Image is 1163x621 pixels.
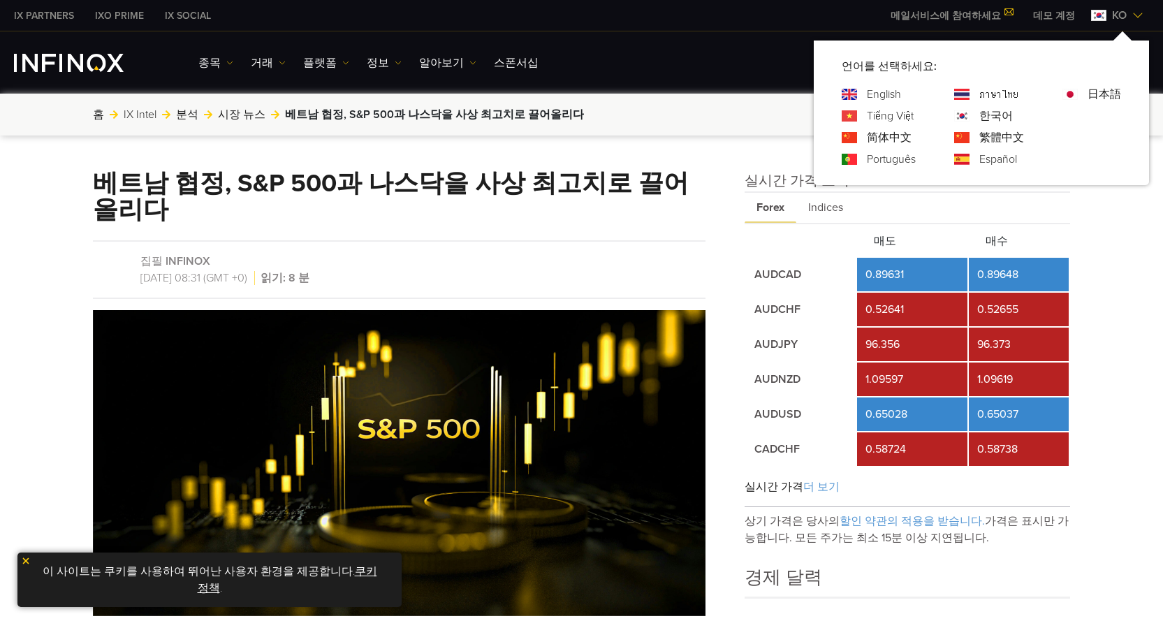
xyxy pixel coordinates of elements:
a: 스폰서십 [494,54,539,71]
span: Forex [745,193,796,223]
p: 이 사이트는 쿠키를 사용하여 뛰어난 사용자 환경을 제공합니다. . [24,560,395,600]
td: CADCHF [746,432,856,466]
div: 실시간 가격 [745,467,1071,507]
td: 0.89631 [857,258,967,291]
td: 0.52655 [969,293,1069,326]
td: 0.65028 [857,397,967,431]
a: INFINOX MENU [1023,8,1085,23]
a: 메일서비스에 참여하세요 [880,10,1023,22]
a: Language [1088,86,1121,103]
a: INFINOX [166,254,210,268]
a: Language [867,108,914,124]
td: 0.58738 [969,432,1069,466]
span: [DATE] 08:31 (GMT +0) [140,271,255,285]
th: 매도 [857,226,967,256]
p: 상기 가격은 당사의 가격은 표시만 가능합니다. 모든 주가는 최소 15분 이상 지연됩니다. [745,507,1071,546]
a: INFINOX [85,8,154,23]
span: ko [1106,7,1132,24]
h1: 베트남 협정, S&P 500과 나스닥을 사상 최고치로 끌어올리다 [93,170,705,224]
img: arrow-right [204,110,212,119]
td: 0.58724 [857,432,967,466]
a: 정보 [367,54,402,71]
h4: 경제 달력 [745,564,1071,597]
a: 분석 [176,106,198,123]
a: INFINOX [154,8,221,23]
td: 96.356 [857,328,967,361]
td: AUDUSD [746,397,856,431]
a: Language [979,151,1017,168]
a: 종목 [198,54,233,71]
a: Language [979,86,1018,103]
a: 거래 [251,54,286,71]
a: 알아보기 [419,54,476,71]
span: 더 보기 [803,480,840,494]
a: IX Intel [124,106,156,123]
img: yellow close icon [21,556,31,566]
a: 홈 [93,106,104,123]
span: 베트남 협정, S&P 500과 나스닥을 사상 최고치로 끌어올리다 [285,106,584,123]
td: 0.52641 [857,293,967,326]
span: Indices [796,193,855,223]
td: AUDNZD [746,363,856,396]
span: 할인 약관의 적용을 받습니다. [840,514,985,528]
h4: 실시간 가격 보기 [745,170,1071,191]
span: 읽기: 8 분 [258,271,309,285]
a: Language [979,129,1024,146]
img: arrow-right [271,110,279,119]
td: AUDCAD [746,258,856,291]
td: 0.65037 [969,397,1069,431]
a: 플랫폼 [303,54,349,71]
a: Language [867,86,901,103]
td: 0.89648 [969,258,1069,291]
td: 1.09619 [969,363,1069,396]
a: INFINOX Logo [14,54,156,72]
td: 96.373 [969,328,1069,361]
td: AUDJPY [746,328,856,361]
td: AUDCHF [746,293,856,326]
th: 매수 [969,226,1069,256]
img: arrow-right [162,110,170,119]
a: INFINOX [3,8,85,23]
p: 언어를 선택하세요: [842,58,1121,75]
a: 시장 뉴스 [218,106,265,123]
a: Language [867,151,916,168]
img: arrow-right [110,110,118,119]
span: 집필 [140,254,163,268]
a: Language [867,129,912,146]
a: Language [979,108,1013,124]
td: 1.09597 [857,363,967,396]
